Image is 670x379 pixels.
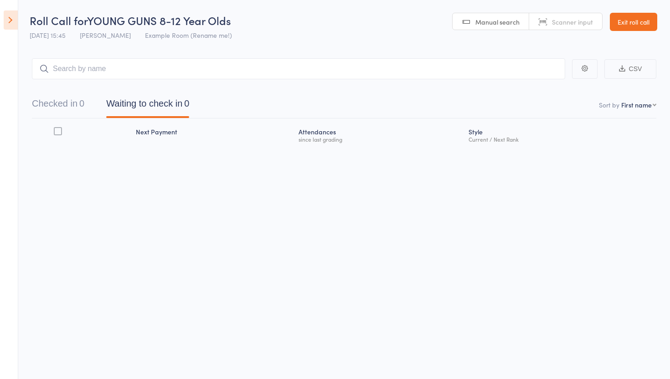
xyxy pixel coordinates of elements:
[184,98,189,108] div: 0
[30,31,66,40] span: [DATE] 15:45
[30,13,87,28] span: Roll Call for
[106,94,189,118] button: Waiting to check in0
[621,100,652,109] div: First name
[79,98,84,108] div: 0
[610,13,657,31] a: Exit roll call
[465,123,656,147] div: Style
[80,31,131,40] span: [PERSON_NAME]
[132,123,295,147] div: Next Payment
[299,136,461,142] div: since last grading
[87,13,231,28] span: YOUNG GUNS 8-12 Year Olds
[599,100,619,109] label: Sort by
[32,58,565,79] input: Search by name
[475,17,520,26] span: Manual search
[145,31,232,40] span: Example Room (Rename me!)
[32,94,84,118] button: Checked in0
[552,17,593,26] span: Scanner input
[604,59,656,79] button: CSV
[469,136,653,142] div: Current / Next Rank
[295,123,465,147] div: Atten­dances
